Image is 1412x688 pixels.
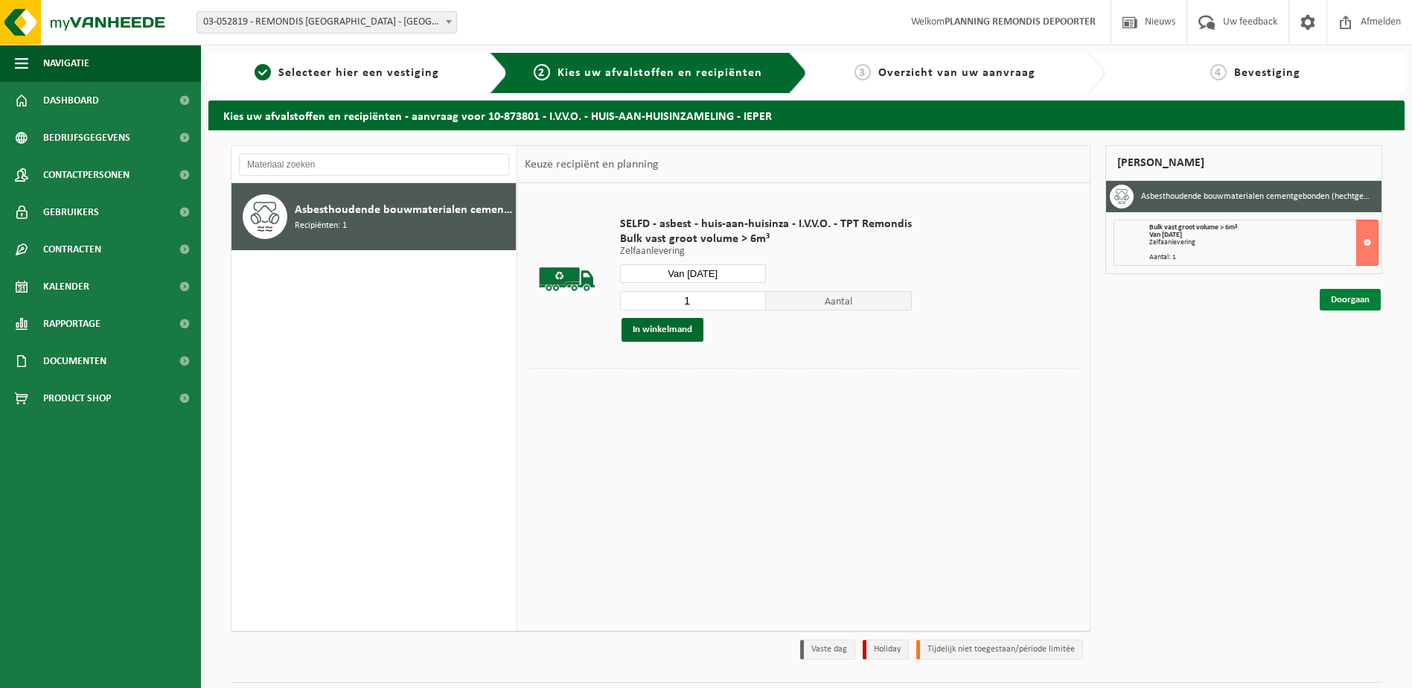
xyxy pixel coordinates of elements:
[216,64,478,82] a: 1Selecteer hier een vestiging
[916,640,1083,660] li: Tijdelijk niet toegestaan/période limitée
[197,12,456,33] span: 03-052819 - REMONDIS WEST-VLAANDEREN - OOSTENDE
[800,640,855,660] li: Vaste dag
[1149,223,1237,232] span: Bulk vast groot volume > 6m³
[1234,67,1300,79] span: Bevestiging
[43,231,101,268] span: Contracten
[43,268,89,305] span: Kalender
[620,232,912,246] span: Bulk vast groot volume > 6m³
[854,64,871,80] span: 3
[239,153,509,176] input: Materiaal zoeken
[517,146,666,183] div: Keuze recipiënt en planning
[878,67,1035,79] span: Overzicht van uw aanvraag
[620,217,912,232] span: SELFD - asbest - huis-aan-huisinza - I.V.V.O. - TPT Remondis
[43,380,111,417] span: Product Shop
[43,343,106,380] span: Documenten
[1141,185,1370,208] h3: Asbesthoudende bouwmaterialen cementgebonden (hechtgebonden)
[295,201,512,219] span: Asbesthoudende bouwmaterialen cementgebonden (hechtgebonden)
[1320,289,1381,310] a: Doorgaan
[766,291,912,310] span: Aantal
[1149,239,1378,246] div: Zelfaanlevering
[43,194,99,231] span: Gebruikers
[43,305,100,343] span: Rapportage
[43,119,130,156] span: Bedrijfsgegevens
[197,11,457,34] span: 03-052819 - REMONDIS WEST-VLAANDEREN - OOSTENDE
[278,67,439,79] span: Selecteer hier een vestiging
[1105,145,1382,181] div: [PERSON_NAME]
[945,16,1096,28] strong: PLANNING REMONDIS DEPOORTER
[534,64,550,80] span: 2
[620,264,766,283] input: Selecteer datum
[1149,254,1378,261] div: Aantal: 1
[255,64,271,80] span: 1
[622,318,703,342] button: In winkelmand
[1149,231,1182,239] strong: Van [DATE]
[43,82,99,119] span: Dashboard
[231,183,517,250] button: Asbesthoudende bouwmaterialen cementgebonden (hechtgebonden) Recipiënten: 1
[43,45,89,82] span: Navigatie
[558,67,762,79] span: Kies uw afvalstoffen en recipiënten
[1210,64,1227,80] span: 4
[43,156,130,194] span: Contactpersonen
[620,246,912,257] p: Zelfaanlevering
[863,640,909,660] li: Holiday
[295,219,347,233] span: Recipiënten: 1
[208,101,1405,130] h2: Kies uw afvalstoffen en recipiënten - aanvraag voor 10-873801 - I.V.V.O. - HUIS-AAN-HUISINZAMELIN...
